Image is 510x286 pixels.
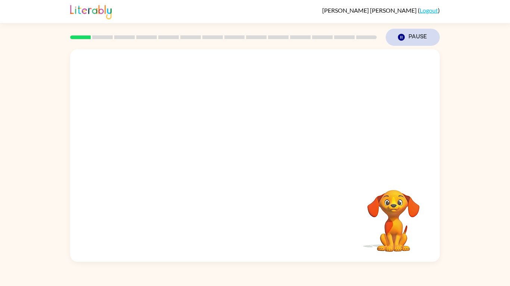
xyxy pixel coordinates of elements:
[386,29,440,46] button: Pause
[322,7,440,14] div: ( )
[420,7,438,14] a: Logout
[356,178,431,253] video: Your browser must support playing .mp4 files to use Literably. Please try using another browser.
[70,3,112,19] img: Literably
[322,7,418,14] span: [PERSON_NAME] [PERSON_NAME]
